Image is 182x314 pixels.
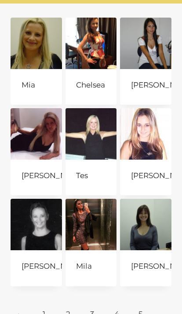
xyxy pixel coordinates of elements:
[11,199,62,250] img: Kate
[22,171,86,180] a: [PERSON_NAME]
[76,80,105,89] a: Chelsea
[120,199,171,250] img: Jodie
[66,108,117,160] img: Tes
[11,18,62,69] img: Mia
[22,262,86,270] a: [PERSON_NAME]
[120,108,171,160] img: Sarah
[66,199,117,250] img: Mila
[66,18,117,69] img: Chelsea
[11,108,62,160] img: Claudia
[76,262,92,270] a: Mila
[76,171,88,180] a: Tes
[22,80,35,89] a: Mia
[120,18,171,69] img: Porsha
